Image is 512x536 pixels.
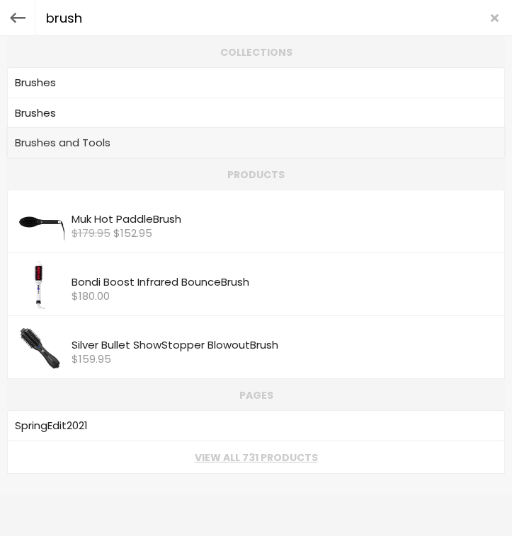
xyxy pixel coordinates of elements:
[72,351,111,366] span: $159.95
[7,190,505,253] li: Products: Muk Hot Paddle Brush
[7,67,505,98] li: Collections: Brushes
[15,323,64,373] img: Silver-Bullet-Blowout-Brush-ShowStopper-1-2_200x.jpg
[7,441,505,474] li: View All
[7,158,505,190] li: Products
[7,252,505,316] li: Products: Bondi Boost Infrared Bounce Brush
[7,98,505,129] li: Collections: Brushes
[15,135,43,150] b: Brush
[72,289,110,303] span: $180.00
[15,415,497,436] a: SpringEdit2021
[15,197,64,247] img: muk-hot-paddle-brush_1024x1024_c0b93217-a5f2-4bb0-bac3-0b2e2246f9f8.webp
[7,410,505,441] li: Pages: SpringEdit2021
[15,75,43,90] b: Brush
[7,36,505,68] li: Collections
[113,226,152,240] span: $152.95
[7,379,505,411] li: Pages
[15,105,43,120] b: Brush
[250,337,278,352] b: Brush
[15,452,497,463] a: View all 731 products
[72,214,497,228] div: Muk Hot Paddle
[15,72,497,93] a: es
[15,132,497,153] a: es and Tools
[7,315,505,379] li: Products: Silver Bullet ShowStopper Blowout Brush
[7,5,42,40] button: Gorgias live chat
[7,127,505,158] li: Collections: Brushes and Tools
[72,276,497,291] div: Bondi Boost Infrared Bounce
[221,274,249,289] b: Brush
[72,339,497,354] div: Silver Bullet ShowStopper Blowout
[15,103,497,124] a: es
[72,226,110,240] s: $179.95
[153,211,181,226] b: Brush
[15,260,64,310] img: s2752988-main-zoom.webp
